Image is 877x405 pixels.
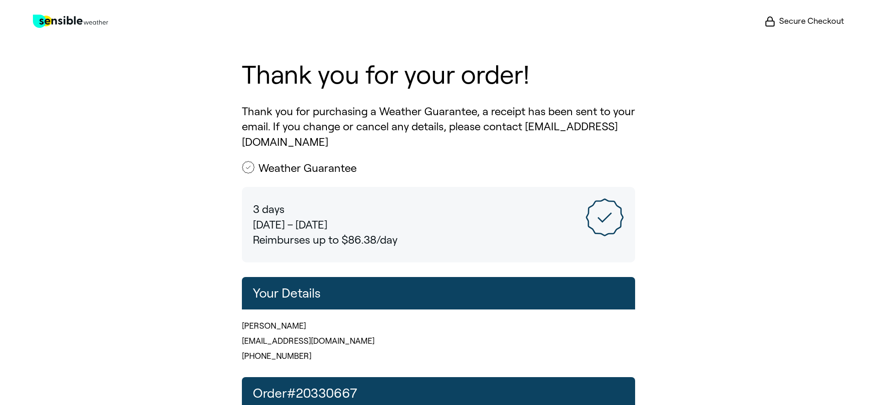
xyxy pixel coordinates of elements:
[242,336,635,347] p: [EMAIL_ADDRESS][DOMAIN_NAME]
[253,217,624,233] p: [DATE] – [DATE]
[242,277,635,309] h2: Your Details
[253,232,624,248] p: Reimburses up to $86.38/day
[242,320,635,332] p: [PERSON_NAME]
[242,104,635,150] p: Thank you for purchasing a Weather Guarantee, a receipt has been sent to your email. If you chang...
[242,351,635,362] p: [PHONE_NUMBER]
[242,61,635,89] h1: Thank you for your order!
[779,16,844,27] span: Secure Checkout
[253,202,624,217] p: 3 days
[258,160,357,176] h2: Weather Guarantee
